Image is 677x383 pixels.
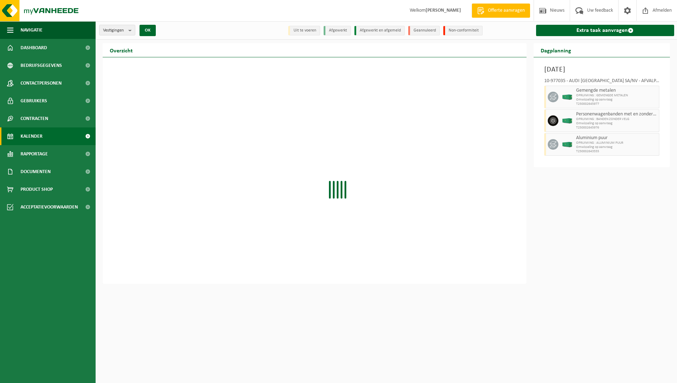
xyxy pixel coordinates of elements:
[544,79,660,86] div: 10-977035 - AUDI [GEOGRAPHIC_DATA] SA/NV - AFVALPARK AP – OPRUIMING EOP - VORST
[486,7,527,14] span: Offerte aanvragen
[21,74,62,92] span: Contactpersonen
[576,88,658,93] span: Gemengde metalen
[288,26,320,35] li: Uit te voeren
[576,141,658,145] span: OPRUIMING : ALUMINIUM PUUR
[576,98,658,102] span: Omwisseling op aanvraag
[21,163,51,181] span: Documenten
[21,92,47,110] span: Gebruikers
[408,26,440,35] li: Geannuleerd
[21,181,53,198] span: Product Shop
[21,21,42,39] span: Navigatie
[562,95,573,100] img: HK-XC-40-GN-00
[99,25,135,35] button: Vestigingen
[324,26,351,35] li: Afgewerkt
[21,145,48,163] span: Rapportage
[354,26,405,35] li: Afgewerkt en afgemeld
[576,121,658,126] span: Omwisseling op aanvraag
[140,25,156,36] button: OK
[21,127,42,145] span: Kalender
[443,26,483,35] li: Non-conformiteit
[21,110,48,127] span: Contracten
[472,4,530,18] a: Offerte aanvragen
[544,64,660,75] h3: [DATE]
[562,142,573,147] img: HK-XC-40-GN-00
[576,93,658,98] span: OPRUIMING : GEMENGDE METALEN
[576,145,658,149] span: Omwisseling op aanvraag
[576,112,658,117] span: Personenwagenbanden met en zonder velg
[576,126,658,130] span: T250002645976
[21,57,62,74] span: Bedrijfsgegevens
[103,43,140,57] h2: Overzicht
[576,149,658,154] span: T250002643555
[21,198,78,216] span: Acceptatievoorwaarden
[576,102,658,106] span: T250002645977
[426,8,461,13] strong: [PERSON_NAME]
[21,39,47,57] span: Dashboard
[536,25,675,36] a: Extra taak aanvragen
[534,43,578,57] h2: Dagplanning
[562,118,573,124] img: HK-XC-40-GN-00
[103,25,126,36] span: Vestigingen
[576,117,658,121] span: OPRUIMING : BANDEN ZONDER VELG
[576,135,658,141] span: Aluminium puur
